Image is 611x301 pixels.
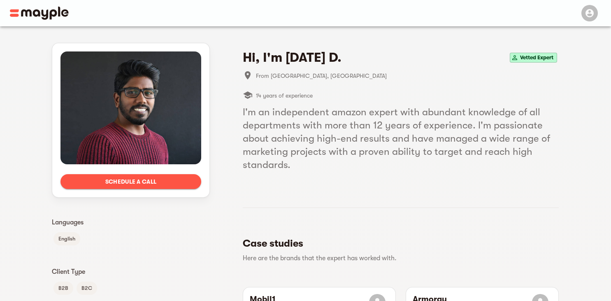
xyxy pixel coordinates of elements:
[53,283,73,293] span: B2B
[52,267,210,277] p: Client Type
[60,174,201,189] button: Schedule a call
[243,237,552,250] h5: Case studies
[256,71,559,81] span: From [GEOGRAPHIC_DATA], [GEOGRAPHIC_DATA]
[53,234,80,244] span: English
[517,53,557,63] span: Vetted Expert
[67,177,195,187] span: Schedule a call
[77,283,97,293] span: B2C
[243,105,559,171] h5: I'm an independent amazon expert with abundant knowledge of all departments with more than 12 yea...
[576,9,601,16] span: Menu
[10,7,69,20] img: Main logo
[52,217,210,227] p: Languages
[256,91,313,100] span: 14 years of experience
[243,253,552,263] p: Here are the brands that the expert has worked with.
[243,49,342,66] h4: Hi, I'm [DATE] D.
